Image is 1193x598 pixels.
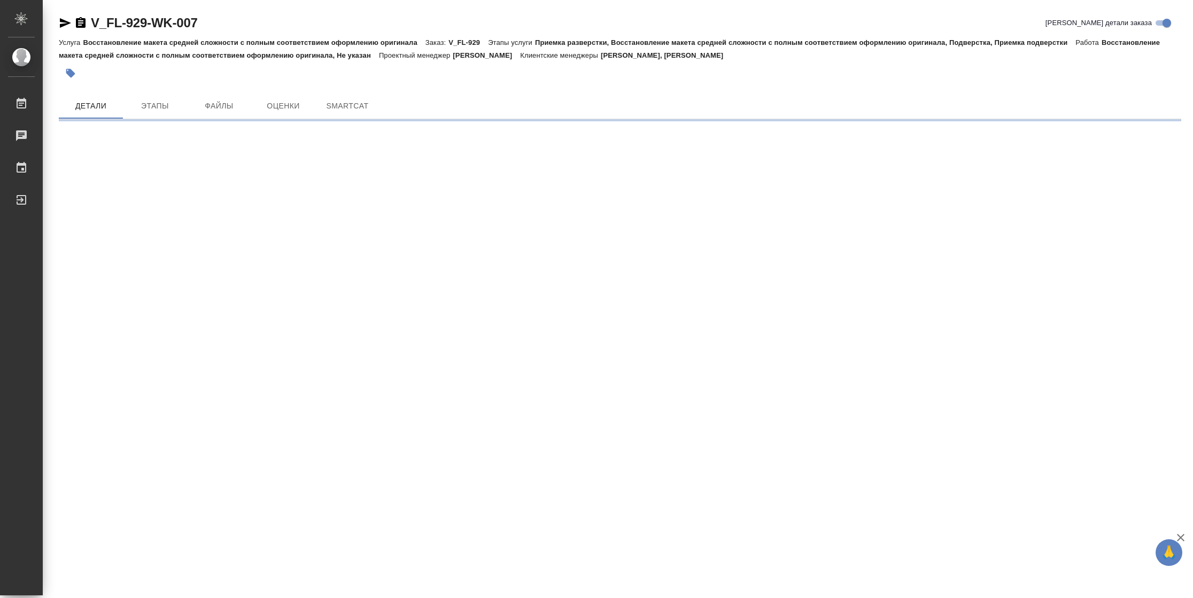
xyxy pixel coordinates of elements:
p: V_FL-929 [448,38,488,46]
span: Детали [65,99,117,113]
a: V_FL-929-WK-007 [91,15,198,30]
button: Скопировать ссылку [74,17,87,29]
span: 🙏 [1160,541,1178,564]
span: SmartCat [322,99,373,113]
p: Клиентские менеджеры [520,51,601,59]
p: Заказ: [425,38,448,46]
span: Файлы [193,99,245,113]
span: [PERSON_NAME] детали заказа [1045,18,1152,28]
p: Проектный менеджер [379,51,453,59]
p: [PERSON_NAME], [PERSON_NAME] [601,51,731,59]
span: Этапы [129,99,181,113]
span: Оценки [258,99,309,113]
p: Этапы услуги [488,38,535,46]
p: [PERSON_NAME] [453,51,520,59]
button: Добавить тэг [59,61,82,85]
p: Приемка разверстки, Восстановление макета средней сложности с полным соответствием оформлению ори... [535,38,1075,46]
button: 🙏 [1156,539,1182,566]
p: Услуга [59,38,83,46]
button: Скопировать ссылку для ЯМессенджера [59,17,72,29]
p: Восстановление макета средней сложности с полным соответствием оформлению оригинала [83,38,425,46]
p: Работа [1075,38,1102,46]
